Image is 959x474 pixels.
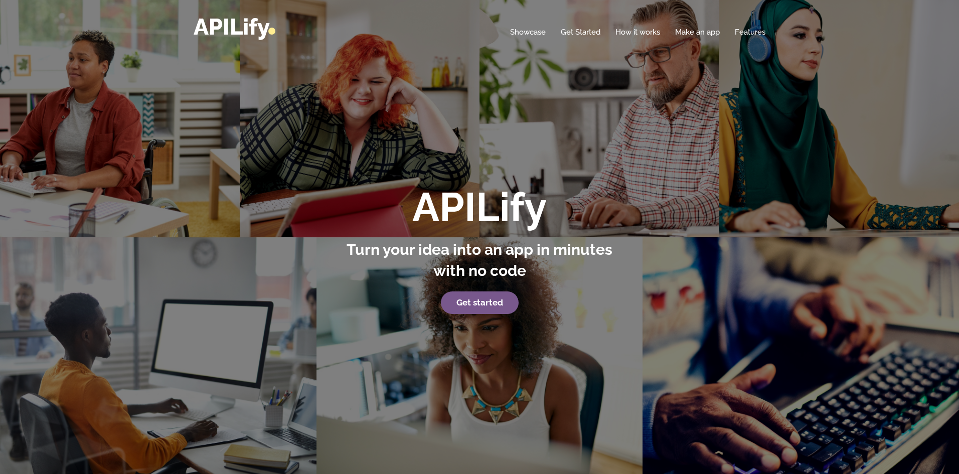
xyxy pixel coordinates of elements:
strong: Turn your idea into an app in minutes with no code [347,241,612,279]
a: APILify [194,14,275,40]
a: Get Started [561,27,600,37]
a: Features [735,27,765,37]
strong: APILify [412,184,547,231]
a: How it works [615,27,660,37]
a: Showcase [510,27,546,37]
strong: Get started [456,297,503,307]
a: Make an app [675,27,720,37]
a: Get started [441,291,519,314]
